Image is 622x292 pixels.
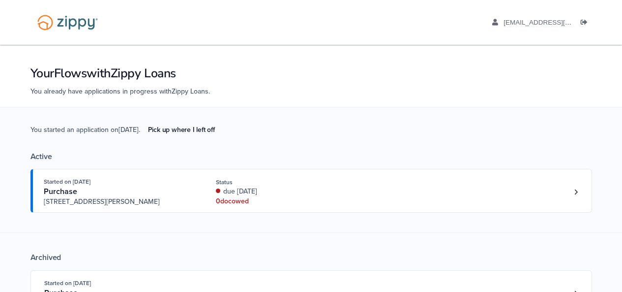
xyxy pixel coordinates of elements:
[30,253,592,262] div: Archived
[44,197,194,207] span: [STREET_ADDRESS][PERSON_NAME]
[30,169,592,213] a: Open loan 4228033
[44,280,91,287] span: Started on [DATE]
[31,10,104,35] img: Logo
[30,152,592,162] div: Active
[30,125,223,152] span: You started an application on [DATE] .
[44,187,77,196] span: Purchase
[504,19,616,26] span: aaboley88@icloud.com
[492,19,617,29] a: edit profile
[30,65,592,82] h1: Your Flows with Zippy Loans
[569,185,584,199] a: Loan number 4228033
[30,87,210,96] span: You already have applications in progress with Zippy Loans .
[44,178,90,185] span: Started on [DATE]
[140,122,223,138] a: Pick up where I left off
[216,178,347,187] div: Status
[216,187,347,196] div: due [DATE]
[216,196,347,206] div: 0 doc owed
[581,19,592,29] a: Log out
